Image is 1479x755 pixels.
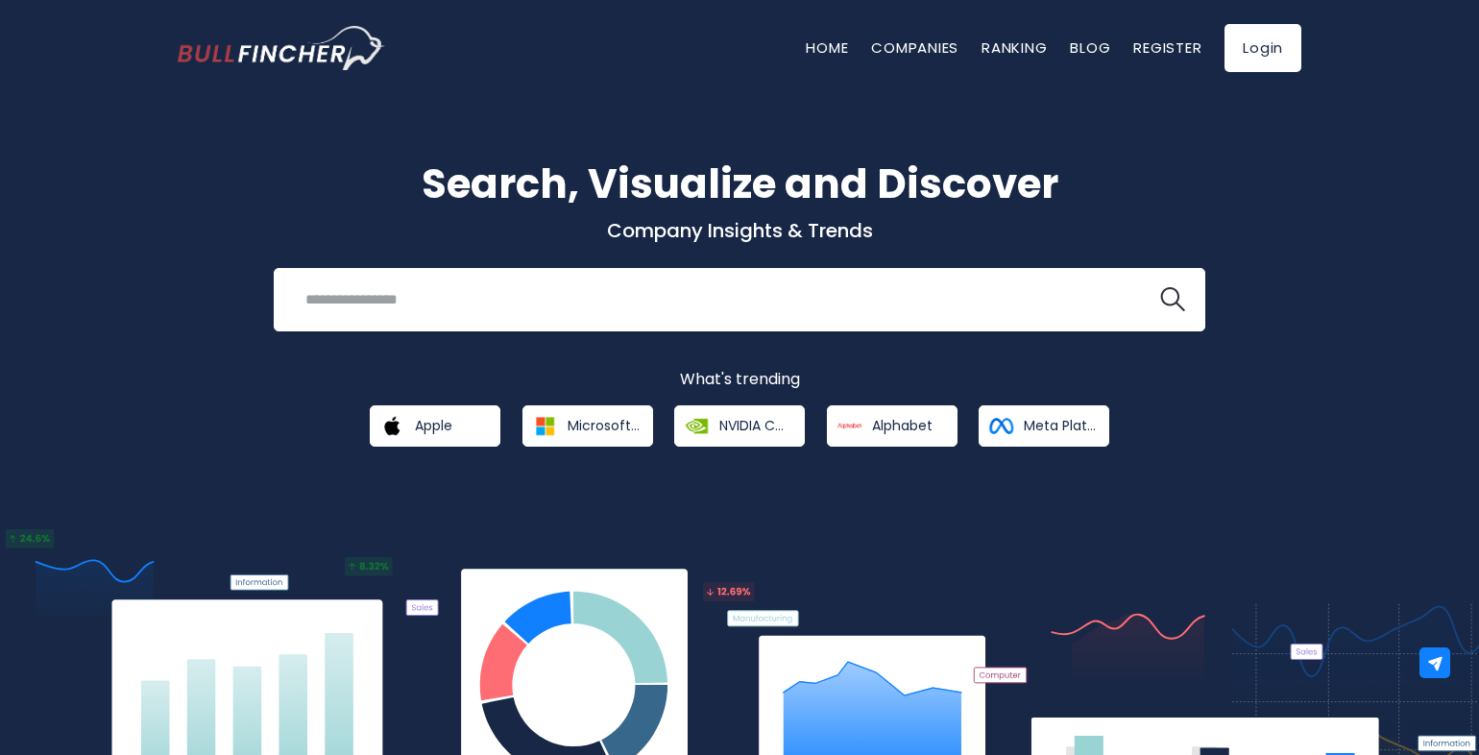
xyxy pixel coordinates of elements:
[178,26,385,70] img: Bullfincher logo
[178,370,1301,390] p: What's trending
[806,37,848,58] a: Home
[178,26,384,70] a: Go to homepage
[370,405,500,447] a: Apple
[719,417,791,434] span: NVIDIA Corporation
[1024,417,1096,434] span: Meta Platforms
[415,417,452,434] span: Apple
[871,37,958,58] a: Companies
[1070,37,1110,58] a: Blog
[872,417,933,434] span: Alphabet
[674,405,805,447] a: NVIDIA Corporation
[827,405,958,447] a: Alphabet
[178,218,1301,243] p: Company Insights & Trends
[1224,24,1301,72] a: Login
[979,405,1109,447] a: Meta Platforms
[1133,37,1201,58] a: Register
[1160,287,1185,312] img: search icon
[178,154,1301,214] h1: Search, Visualize and Discover
[982,37,1047,58] a: Ranking
[568,417,640,434] span: Microsoft Corporation
[522,405,653,447] a: Microsoft Corporation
